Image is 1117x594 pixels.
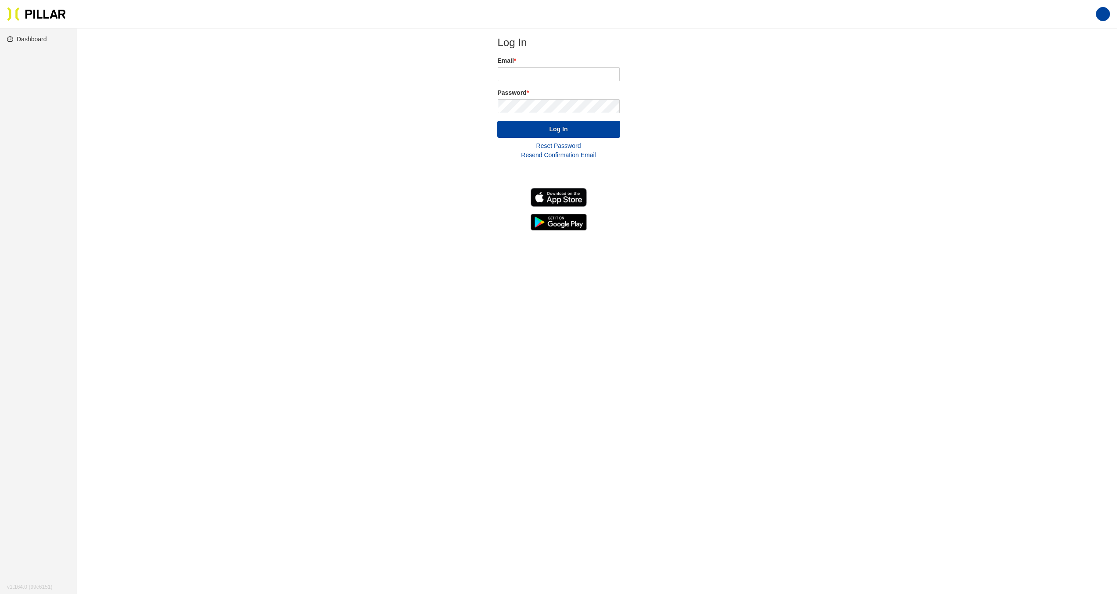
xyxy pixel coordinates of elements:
a: Resend Confirmation Email [521,151,596,158]
label: Email [498,56,620,65]
a: Reset Password [536,142,581,149]
img: Download on the App Store [531,188,587,207]
a: dashboardDashboard [7,36,47,43]
img: Get it on Google Play [531,214,587,230]
h2: Log In [498,36,620,49]
button: Log In [497,121,620,138]
label: Password [498,88,620,97]
img: Pillar Technologies [7,7,66,21]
